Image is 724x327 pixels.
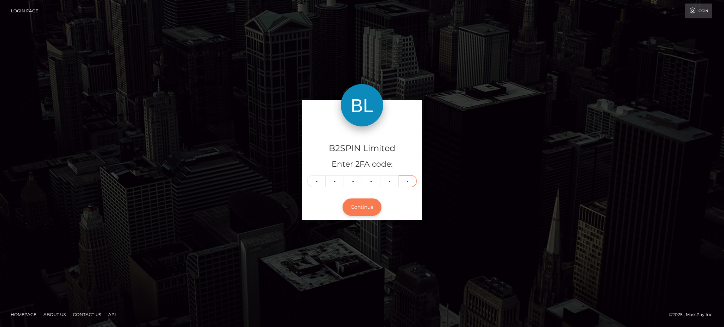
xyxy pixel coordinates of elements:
h5: Enter 2FA code: [307,159,417,170]
div: © 2025 , MassPay Inc. [669,311,719,319]
button: Continue [343,198,381,216]
a: About Us [41,309,69,320]
a: API [105,309,119,320]
a: Homepage [8,309,39,320]
a: Login Page [11,4,38,18]
img: B2SPIN Limited [341,84,383,126]
a: Contact Us [70,309,104,320]
a: Login [685,4,712,18]
h4: B2SPIN Limited [307,142,417,155]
